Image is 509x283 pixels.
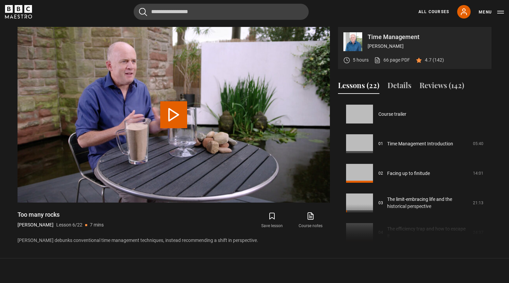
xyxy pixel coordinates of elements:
[387,196,469,210] a: The limit-embracing life and the historical perspective
[5,5,32,19] svg: BBC Maestro
[139,8,147,16] button: Submit the search query
[368,43,486,50] p: [PERSON_NAME]
[56,221,82,228] p: Lesson 6/22
[368,34,486,40] p: Time Management
[160,101,187,128] button: Play Lesson Too many rocks
[418,9,449,15] a: All Courses
[253,211,291,230] button: Save lesson
[374,57,410,64] a: 66 page PDF
[353,57,369,64] p: 5 hours
[18,237,330,244] p: [PERSON_NAME] debunks conventional time management techniques, instead recommending a shift in pe...
[292,211,330,230] a: Course notes
[387,170,430,177] a: Facing up to finitude
[134,4,309,20] input: Search
[18,211,104,219] h1: Too many rocks
[479,9,504,15] button: Toggle navigation
[338,80,379,94] button: Lessons (22)
[18,221,54,228] p: [PERSON_NAME]
[387,80,411,94] button: Details
[378,111,406,118] a: Course trailer
[419,80,464,94] button: Reviews (142)
[90,221,104,228] p: 7 mins
[425,57,444,64] p: 4.7 (142)
[387,140,453,147] a: Time Management Introduction
[18,27,330,203] video-js: Video Player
